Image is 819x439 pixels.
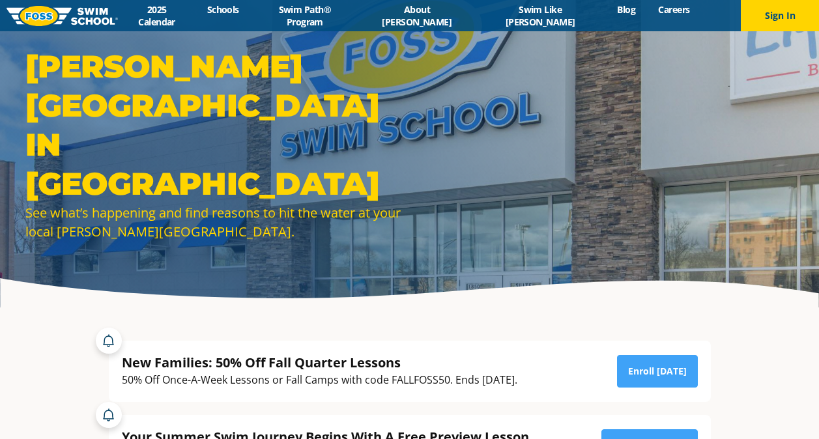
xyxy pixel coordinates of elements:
a: 2025 Calendar [118,3,195,28]
a: Swim Like [PERSON_NAME] [474,3,606,28]
div: 50% Off Once-A-Week Lessons or Fall Camps with code FALLFOSS50. Ends [DATE]. [122,371,517,389]
a: Careers [647,3,701,16]
h1: [PERSON_NAME][GEOGRAPHIC_DATA] in [GEOGRAPHIC_DATA] [25,47,403,203]
img: FOSS Swim School Logo [7,6,118,26]
a: Swim Path® Program [250,3,359,28]
a: Blog [606,3,647,16]
div: See what’s happening and find reasons to hit the water at your local [PERSON_NAME][GEOGRAPHIC_DATA]. [25,203,403,241]
a: Schools [195,3,250,16]
div: New Families: 50% Off Fall Quarter Lessons [122,354,517,371]
a: Enroll [DATE] [617,355,698,388]
a: About [PERSON_NAME] [359,3,474,28]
